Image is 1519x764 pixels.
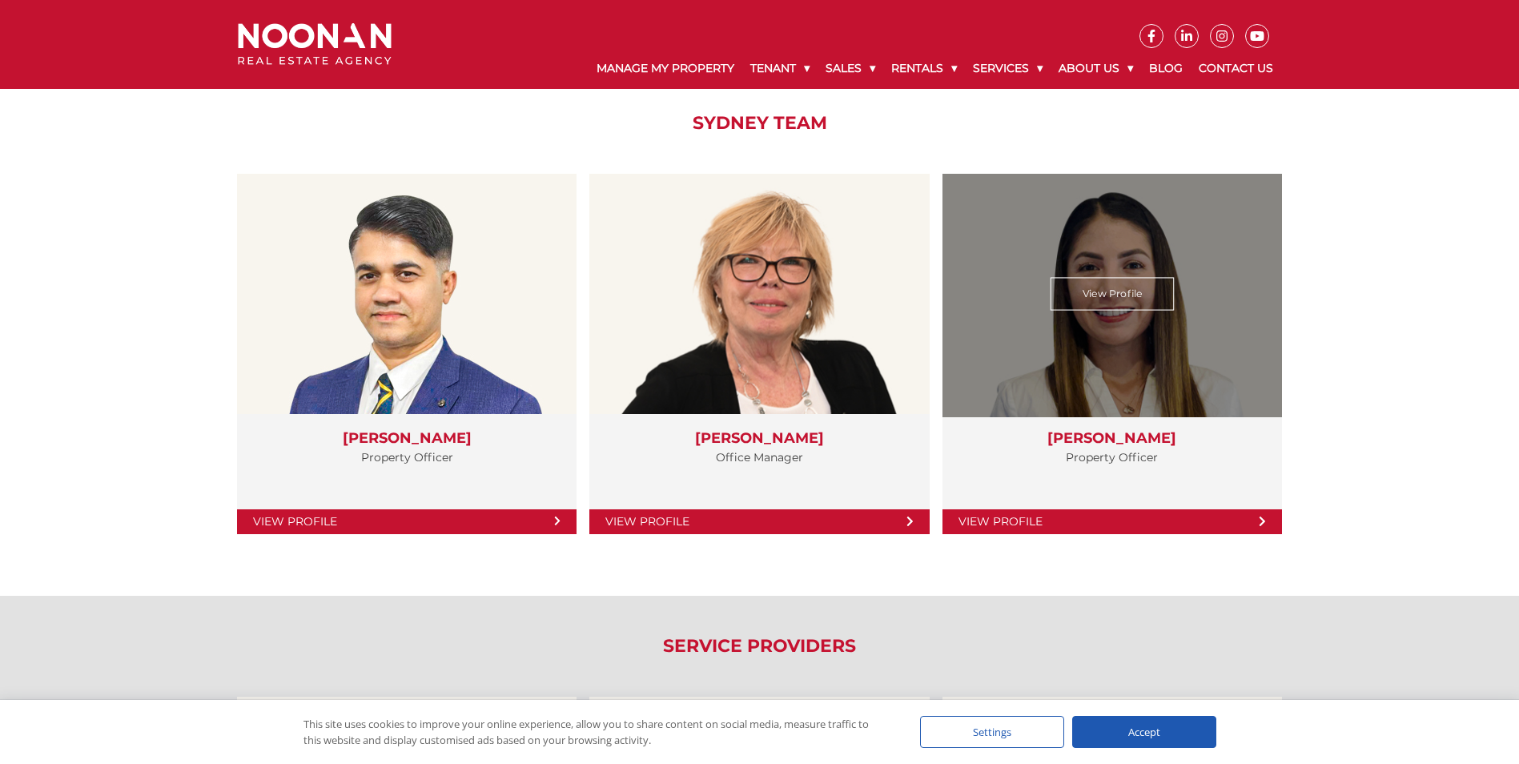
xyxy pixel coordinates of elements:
p: Office Manager [605,448,913,468]
a: Manage My Property [589,48,742,89]
img: Noonan Real Estate Agency [238,23,392,66]
a: Tenant [742,48,818,89]
div: This site uses cookies to improve your online experience, allow you to share content on social me... [303,716,888,748]
a: Services [965,48,1051,89]
h2: Sydney Team [226,113,1293,134]
a: Blog [1141,48,1191,89]
a: View Profile [237,509,577,534]
h3: [PERSON_NAME] [605,430,913,448]
a: View Profile [1051,277,1175,310]
div: Settings [920,716,1064,748]
a: View Profile [942,509,1282,534]
p: Property Officer [958,448,1266,468]
a: Contact Us [1191,48,1281,89]
a: Rentals [883,48,965,89]
h2: Service Providers [226,636,1293,657]
a: Sales [818,48,883,89]
h3: [PERSON_NAME] [253,430,561,448]
p: Property Officer [253,448,561,468]
div: Accept [1072,716,1216,748]
a: View Profile [589,509,929,534]
h3: [PERSON_NAME] [958,430,1266,448]
a: About Us [1051,48,1141,89]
